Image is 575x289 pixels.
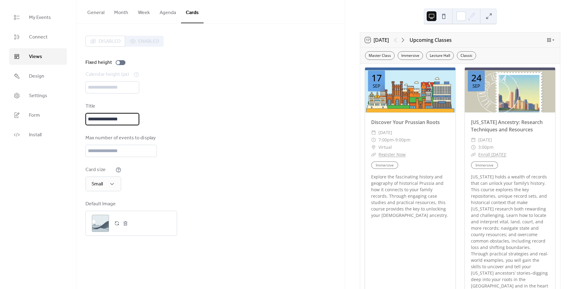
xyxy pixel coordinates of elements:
[29,131,42,139] span: Install
[395,136,410,144] span: 9:00pm
[378,129,392,136] span: [DATE]
[471,151,476,158] div: ​
[85,166,114,174] div: Card size
[85,59,112,66] div: Fixed height
[471,73,482,82] div: 24
[378,144,392,151] span: Virtual
[92,215,109,232] div: ;
[29,14,51,21] span: My Events
[371,129,376,136] div: ​
[394,136,395,144] span: -
[92,179,103,189] span: Small
[478,136,492,144] span: [DATE]
[9,9,67,26] a: My Events
[9,68,67,84] a: Design
[9,29,67,45] a: Connect
[371,73,382,82] div: 17
[410,36,452,44] div: Upcoming Classes
[457,51,476,60] div: Classic
[471,144,476,151] div: ​
[365,174,455,218] div: Explore the fascinating history and geography of historical Prussia and how it connects to your f...
[85,200,176,208] div: Default Image
[378,152,406,157] a: Register Now
[371,144,376,151] div: ​
[85,103,138,110] div: Title
[363,36,391,44] button: 17[DATE]
[371,151,376,158] div: ​
[9,107,67,123] a: Form
[29,112,40,119] span: Form
[9,48,67,65] a: Views
[471,119,543,133] a: [US_STATE] Ancestry: Research Techniques and Resources
[29,92,47,100] span: Settings
[471,136,476,144] div: ​
[371,119,440,126] a: Discover Your Prussian Roots
[478,152,506,157] a: Enroll [DATE]!
[426,51,454,60] div: Lecture Hall
[472,84,480,88] div: Sep
[9,126,67,143] a: Install
[29,34,48,41] span: Connect
[365,51,395,60] div: Master Class
[29,53,42,60] span: Views
[398,51,423,60] div: Immersive
[378,136,394,144] span: 7:00pm
[85,134,156,142] div: Max number of events to display
[29,73,44,80] span: Design
[478,144,494,151] span: 3:00pm
[9,87,67,104] a: Settings
[373,84,380,88] div: Sep
[371,136,376,144] div: ​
